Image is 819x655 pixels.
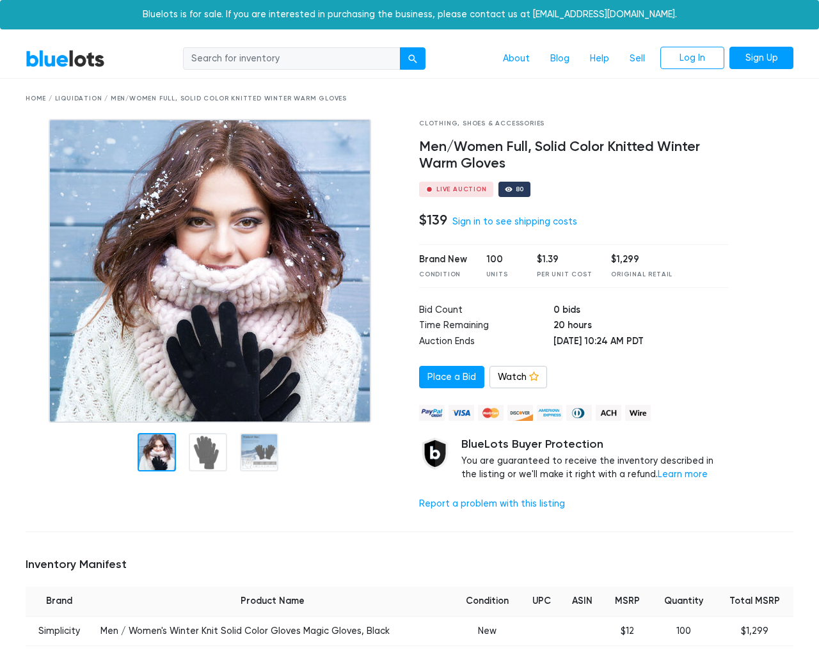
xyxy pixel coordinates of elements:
[49,119,371,423] img: 9d476671-63dd-4761-8011-748221f29a08-1740044476.jpg
[580,47,619,71] a: Help
[419,270,467,280] div: Condition
[419,405,445,421] img: paypal_credit-80455e56f6e1299e8d57f40c0dcee7b8cd4ae79b9eccbfc37e2480457ba36de9.png
[461,438,728,452] h5: BlueLots Buyer Protection
[516,186,525,193] div: 80
[486,253,518,267] div: 100
[619,47,655,71] a: Sell
[26,49,105,68] a: BlueLots
[183,47,401,70] input: Search for inventory
[452,587,521,616] th: Condition
[493,47,540,71] a: About
[521,587,562,616] th: UPC
[553,303,728,319] td: 0 bids
[93,616,452,646] td: Men / Women's Winter Knit Solid Color Gloves Magic Gloves, Black
[419,303,553,319] td: Bid Count
[26,94,793,104] div: Home / Liquidation / Men/Women Full, Solid Color Knitted Winter Warm Gloves
[651,587,715,616] th: Quantity
[537,253,592,267] div: $1.39
[478,405,504,421] img: mastercard-42073d1d8d11d6635de4c079ffdb20a4f30a903dc55d1612383a1b395dd17f39.png
[715,616,793,646] td: $1,299
[553,335,728,351] td: [DATE] 10:24 AM PDT
[419,119,728,129] div: Clothing, Shoes & Accessories
[596,405,621,421] img: ach-b7992fed28a4f97f893c574229be66187b9afb3f1a8d16a4691d3d3140a8ab00.png
[486,270,518,280] div: Units
[419,366,484,389] a: Place a Bid
[604,587,651,616] th: MSRP
[625,405,651,421] img: wire-908396882fe19aaaffefbd8e17b12f2f29708bd78693273c0e28e3a24408487f.png
[419,212,447,228] h4: $139
[452,616,521,646] td: New
[611,270,672,280] div: Original Retail
[419,498,565,509] a: Report a problem with this listing
[26,587,93,616] th: Brand
[537,270,592,280] div: Per Unit Cost
[507,405,533,421] img: discover-82be18ecfda2d062aad2762c1ca80e2d36a4073d45c9e0ffae68cd515fbd3d32.png
[540,47,580,71] a: Blog
[660,47,724,70] a: Log In
[419,319,553,335] td: Time Remaining
[561,587,603,616] th: ASIN
[537,405,562,421] img: american_express-ae2a9f97a040b4b41f6397f7637041a5861d5f99d0716c09922aba4e24c8547d.png
[26,616,93,646] td: Simplicity
[658,469,708,480] a: Learn more
[566,405,592,421] img: diners_club-c48f30131b33b1bb0e5d0e2dbd43a8bea4cb12cb2961413e2f4250e06c020426.png
[604,616,651,646] td: $12
[449,405,474,421] img: visa-79caf175f036a155110d1892330093d4c38f53c55c9ec9e2c3a54a56571784bb.png
[715,587,793,616] th: Total MSRP
[436,186,487,193] div: Live Auction
[419,335,553,351] td: Auction Ends
[419,139,728,172] h4: Men/Women Full, Solid Color Knitted Winter Warm Gloves
[419,253,467,267] div: Brand New
[651,616,715,646] td: 100
[489,366,547,389] a: Watch
[729,47,793,70] a: Sign Up
[553,319,728,335] td: 20 hours
[611,253,672,267] div: $1,299
[461,438,728,482] div: You are guaranteed to receive the inventory described in the listing or we'll make it right with ...
[93,587,452,616] th: Product Name
[26,558,793,572] h5: Inventory Manifest
[419,438,451,470] img: buyer_protection_shield-3b65640a83011c7d3ede35a8e5a80bfdfaa6a97447f0071c1475b91a4b0b3d01.png
[452,216,577,227] a: Sign in to see shipping costs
